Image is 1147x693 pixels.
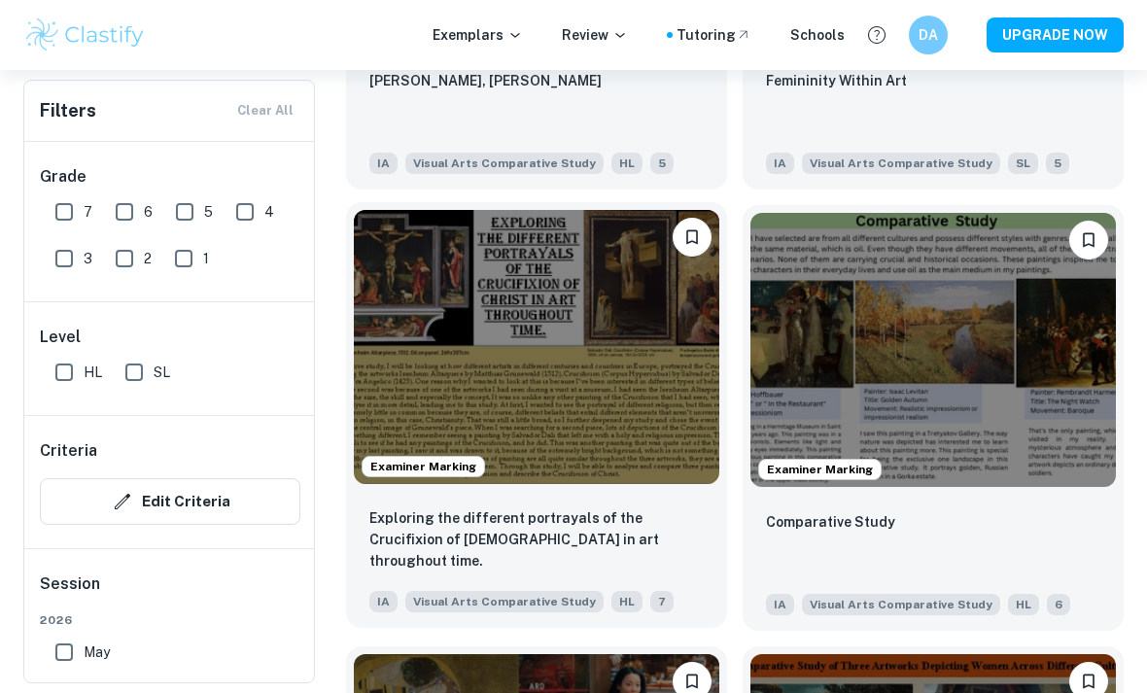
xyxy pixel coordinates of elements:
p: Review [562,24,628,46]
span: 5 [650,153,674,174]
img: Visual Arts Comparative Study IA example thumbnail: Exploring the different portrayals of th [354,210,719,484]
span: IA [369,153,398,174]
span: HL [84,362,102,383]
p: Exemplars [433,24,523,46]
span: 7 [650,591,674,612]
button: Help and Feedback [860,18,893,52]
span: 2026 [40,611,300,629]
span: HL [611,591,643,612]
img: Visual Arts Comparative Study IA example thumbnail: Comparative Study [750,213,1116,487]
span: Examiner Marking [363,458,484,475]
span: IA [766,594,794,615]
h6: Grade [40,165,300,189]
p: Comparative Study [766,511,895,533]
span: Visual Arts Comparative Study [802,153,1000,174]
p: Femininity Within Art [766,70,907,91]
span: 6 [1047,594,1070,615]
h6: Filters [40,97,96,124]
h6: Criteria [40,439,97,463]
span: 1 [203,248,209,269]
span: Visual Arts Comparative Study [802,594,1000,615]
a: Schools [790,24,845,46]
span: 5 [1046,153,1069,174]
img: Clastify logo [23,16,147,54]
p: Fragonard, Warhol, Jean [369,70,602,91]
span: 6 [144,201,153,223]
span: SL [1008,153,1038,174]
button: Bookmark [1069,221,1108,260]
span: HL [1008,594,1039,615]
span: 4 [264,201,274,223]
span: HL [611,153,643,174]
a: Tutoring [677,24,751,46]
button: Edit Criteria [40,478,300,525]
h6: DA [918,24,940,46]
a: Examiner MarkingBookmarkExploring the different portrayals of the Crucifixion of Christ in art th... [346,205,727,631]
span: May [84,641,110,663]
span: 5 [204,201,213,223]
span: 7 [84,201,92,223]
span: 2 [144,248,152,269]
span: SL [154,362,170,383]
button: UPGRADE NOW [987,17,1124,52]
h6: Session [40,572,300,611]
span: Visual Arts Comparative Study [405,591,604,612]
span: 3 [84,248,92,269]
p: Exploring the different portrayals of the Crucifixion of Christ in art throughout time. [369,507,704,572]
span: Examiner Marking [759,461,881,478]
button: DA [909,16,948,54]
button: Bookmark [673,218,712,257]
span: IA [369,591,398,612]
h6: Level [40,326,300,349]
span: Visual Arts Comparative Study [405,153,604,174]
span: IA [766,153,794,174]
a: Examiner MarkingBookmarkComparative StudyIAVisual Arts Comparative StudyHL6 [743,205,1124,631]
